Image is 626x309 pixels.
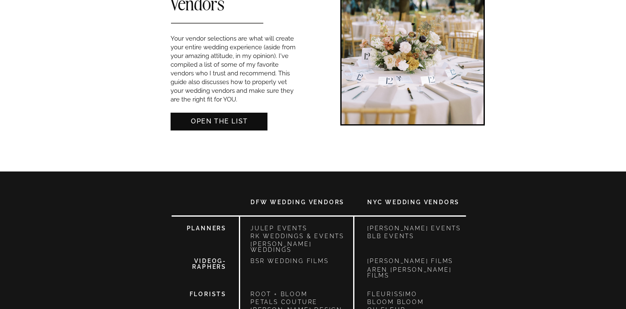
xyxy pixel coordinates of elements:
p: AREN [PERSON_NAME] FILMS [367,267,466,275]
p: BLB EVENTS [367,233,466,241]
a: OPEN THE LIST [171,116,268,125]
a: ROOT + BLOOM [250,291,349,299]
p: NYC WEDDING VENDORS [367,199,466,207]
p: [PERSON_NAME] EVENTS [367,225,466,233]
p: [PERSON_NAME] WEDDINGS [250,241,349,249]
a: JULEP EVENTS [250,225,349,233]
p: PLANNERS [160,225,226,233]
a: FLORISTS [160,291,226,299]
p: [PERSON_NAME] FILMS [367,258,466,266]
p: VIDEOG- RAPHERS [160,258,226,266]
a: PETALS COUTURE [250,299,349,307]
p: DFW WEDDING VENDORS [250,199,352,207]
a: RK WEDDINGS & EVENTS [250,233,349,241]
p: BSR WEDDING FILMS [250,258,349,266]
p: Your vendor selections are what will create your entire wedding experience (aside from your amazi... [171,34,296,98]
a: Fleurissimo [367,291,466,299]
a: BLOOM BLOOM [367,299,466,307]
